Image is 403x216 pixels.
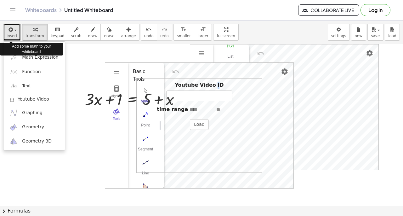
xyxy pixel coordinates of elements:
button: Collaborate Live [298,4,359,16]
a: Graphing [3,106,65,120]
span: arrange [121,34,136,38]
button: undoundo [141,24,157,41]
span: smaller [177,34,191,38]
button: Settings [279,66,290,77]
button: save [367,24,383,41]
a: Whiteboards [25,7,57,13]
div: Segment [133,147,158,156]
a: Youtube Video [3,93,65,106]
img: ggb-graphing.svg [10,109,18,117]
button: Polygon. Select all vertices, then first vertex again [133,181,158,204]
span: undo [144,34,154,38]
button: insert [3,24,21,41]
button: transform [22,24,48,41]
img: Main Menu [113,68,120,75]
button: settings [328,24,350,41]
button: Line. Select two points or positions [133,157,158,180]
span: new [355,34,362,38]
button: erase [100,24,118,41]
button: Segment. Select two points or positions [133,133,158,156]
a: Geometry [3,120,65,134]
button: fullscreen [213,24,238,41]
i: redo [162,26,167,33]
i: format_size [181,26,187,33]
button: format_sizelarger [194,24,212,41]
img: sqrt_x.png [10,54,18,61]
button: redoredo [157,24,172,41]
div: List [218,54,243,63]
button: Log in [360,4,390,16]
span: Math Expression [22,54,58,61]
i: undo [146,26,152,33]
a: Geometry 3D [3,134,65,149]
button: new [351,24,366,41]
button: Undo [170,66,181,77]
img: f_x.png [10,68,18,76]
a: Text [3,79,65,93]
span: draw [88,34,98,38]
div: Line [133,171,158,180]
span: load [388,34,396,38]
label: Youtube Video ID [175,82,224,89]
span: Geometry 3D [22,138,52,144]
span: scrub [71,34,82,38]
span: Function [22,69,41,75]
i: format_size [200,26,206,33]
button: draw [85,24,101,41]
button: format_sizesmaller [173,24,194,41]
button: load [385,24,400,41]
span: Text [22,83,31,89]
span: Geometry [22,124,44,130]
span: settings [331,34,346,38]
span: Graphing [22,110,43,116]
span: redo [160,34,169,38]
button: scrub [68,24,85,41]
span: larger [197,34,208,38]
span: fullscreen [217,34,235,38]
a: Function [3,65,65,79]
span: insert [7,34,17,38]
div: Tools [106,117,127,126]
canvas: Graphics View 1 [249,44,378,170]
button: Settings [364,48,375,59]
div: Basic Tools [133,68,154,83]
span: save [371,34,380,38]
span: Collaborate Live [304,7,354,13]
button: List. Creates list of selected cells [218,41,243,63]
button: Point. Select position or line, function, or curve [133,109,158,132]
button: Toggle navigation [8,5,18,15]
button: keyboardkeypad [47,24,68,41]
a: Math Expression [3,50,65,65]
span: transform [26,34,44,38]
img: ggb-geometry.svg [10,123,18,131]
div: Point [133,123,158,132]
img: Main Menu [198,50,205,57]
span: keypad [51,34,65,38]
button: arrange [118,24,139,41]
canvas: Graphics View 1 [164,63,293,188]
span: Youtube Video [18,96,49,102]
button: Load [190,119,209,130]
img: Aa.png [10,82,18,90]
span: erase [104,34,114,38]
img: ggb-3d.svg [10,137,18,145]
button: Undo [255,48,266,59]
i: keyboard [54,26,60,33]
